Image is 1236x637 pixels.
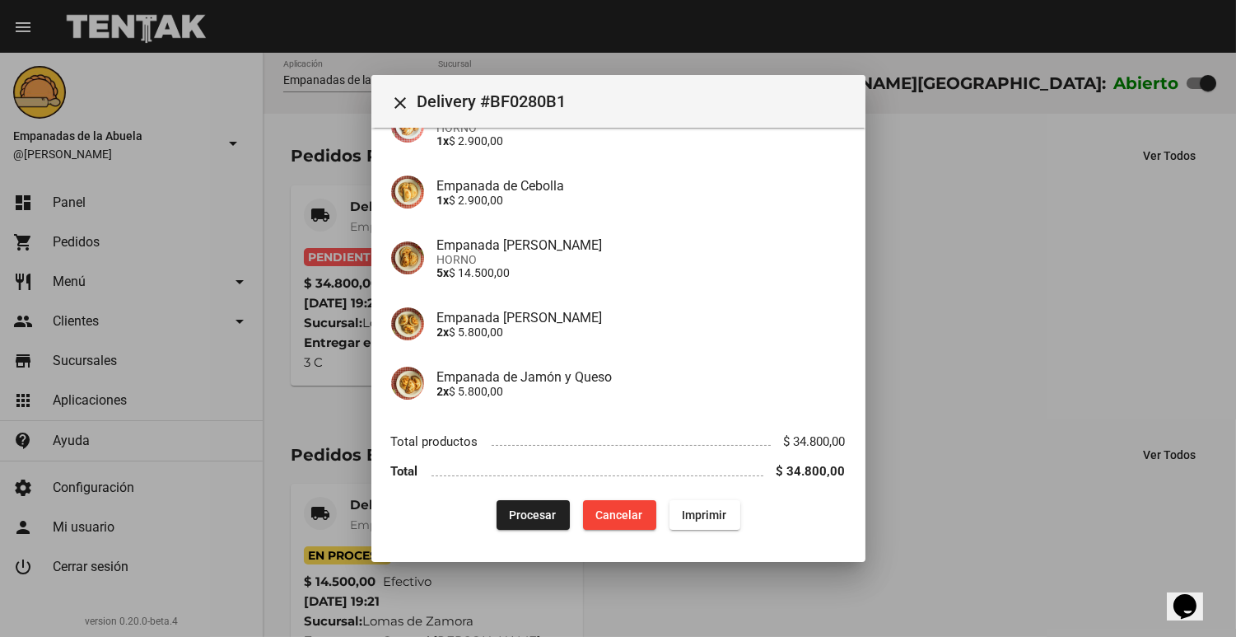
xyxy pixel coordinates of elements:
h4: Empanada [PERSON_NAME] [437,237,846,253]
h4: Empanada de Cebolla [437,178,846,194]
span: Cancelar [596,508,643,522]
p: $ 2.900,00 [437,194,846,207]
img: f753fea7-0f09-41b3-9a9e-ddb84fc3b359.jpg [391,241,424,274]
mat-icon: Cerrar [391,93,411,113]
h4: Empanada [PERSON_NAME] [437,310,846,326]
h4: Empanada de Jamón y Queso [437,369,846,385]
button: Cancelar [583,500,656,530]
button: Imprimir [669,500,740,530]
img: 4c2ccd53-78ad-4b11-8071-b758d1175bd1.jpg [391,176,424,208]
button: Procesar [497,500,570,530]
p: $ 14.500,00 [437,266,846,279]
b: 1x [437,134,450,148]
span: Imprimir [683,508,727,522]
span: HORNO [437,253,846,266]
p: $ 5.800,00 [437,385,846,398]
button: Cerrar [385,85,417,118]
img: 6d5b0b94-acfa-4638-8137-bd6742e65a02.jpg [391,307,424,340]
span: Procesar [510,508,557,522]
span: HORNO [437,121,846,134]
li: Total productos $ 34.800,00 [391,426,846,457]
span: Delivery #BF0280B1 [417,88,852,115]
p: $ 5.800,00 [437,326,846,339]
b: 5x [437,266,450,279]
b: 2x [437,385,450,398]
b: 1x [437,194,450,207]
p: $ 2.900,00 [437,134,846,148]
li: Total $ 34.800,00 [391,457,846,487]
img: 72c15bfb-ac41-4ae4-a4f2-82349035ab42.jpg [391,367,424,400]
b: 2x [437,326,450,339]
iframe: chat widget [1167,571,1220,621]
